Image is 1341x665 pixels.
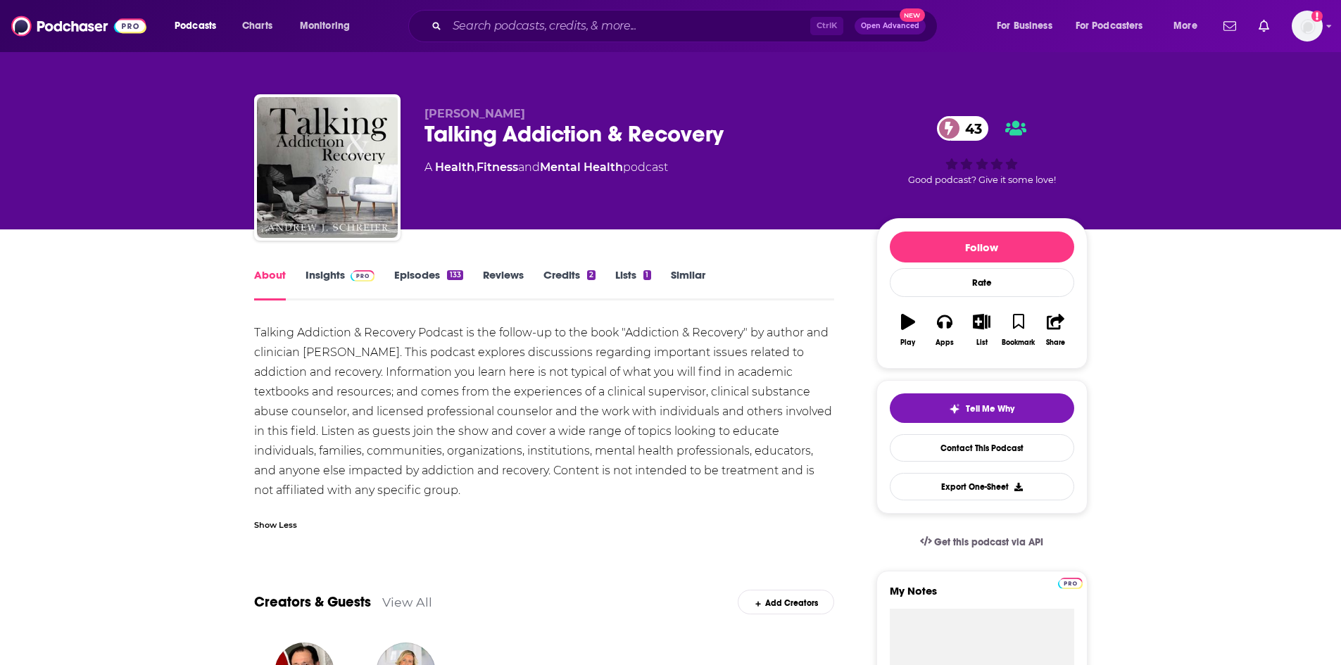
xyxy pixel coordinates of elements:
[855,18,926,34] button: Open AdvancedNew
[937,116,989,141] a: 43
[1002,338,1035,347] div: Bookmark
[300,16,350,36] span: Monitoring
[615,268,650,300] a: Lists1
[435,160,474,174] a: Health
[1058,578,1083,589] img: Podchaser Pro
[1292,11,1323,42] span: Logged in as luilaking
[890,393,1074,423] button: tell me why sparkleTell Me Why
[890,434,1074,462] a: Contact This Podcast
[987,15,1070,37] button: open menu
[382,595,432,609] a: View All
[233,15,281,37] a: Charts
[890,305,926,355] button: Play
[1218,14,1242,38] a: Show notifications dropdown
[643,270,650,280] div: 1
[671,268,705,300] a: Similar
[1173,16,1197,36] span: More
[165,15,234,37] button: open menu
[175,16,216,36] span: Podcasts
[900,8,925,22] span: New
[290,15,368,37] button: open menu
[1037,305,1074,355] button: Share
[861,23,919,30] span: Open Advanced
[890,584,1074,609] label: My Notes
[890,232,1074,262] button: Follow
[518,160,540,174] span: and
[394,268,462,300] a: Episodes133
[1253,14,1275,38] a: Show notifications dropdown
[1076,16,1143,36] span: For Podcasters
[909,525,1055,559] a: Get this podcast via API
[587,270,596,280] div: 2
[1046,338,1065,347] div: Share
[890,268,1074,297] div: Rate
[890,473,1074,500] button: Export One-Sheet
[483,268,524,300] a: Reviews
[966,403,1014,414] span: Tell Me Why
[876,107,1088,194] div: 43Good podcast? Give it some love!
[1066,15,1164,37] button: open menu
[11,13,146,39] img: Podchaser - Follow, Share and Rate Podcasts
[936,338,954,347] div: Apps
[351,270,375,281] img: Podchaser Pro
[1058,576,1083,589] a: Pro website
[540,160,623,174] a: Mental Health
[951,116,989,141] span: 43
[424,159,668,176] div: A podcast
[949,403,960,414] img: tell me why sparkle
[976,338,988,347] div: List
[926,305,963,355] button: Apps
[963,305,1000,355] button: List
[738,590,834,614] div: Add Creators
[810,17,843,35] span: Ctrl K
[477,160,518,174] a: Fitness
[543,268,596,300] a: Credits2
[447,270,462,280] div: 133
[447,15,810,37] input: Search podcasts, credits, & more...
[997,16,1052,36] span: For Business
[1292,11,1323,42] button: Show profile menu
[1311,11,1323,22] svg: Add a profile image
[474,160,477,174] span: ,
[900,338,915,347] div: Play
[254,593,371,611] a: Creators & Guests
[1000,305,1037,355] button: Bookmark
[908,175,1056,185] span: Good podcast? Give it some love!
[1164,15,1215,37] button: open menu
[1292,11,1323,42] img: User Profile
[254,268,286,300] a: About
[306,268,375,300] a: InsightsPodchaser Pro
[257,97,398,238] img: Talking Addiction & Recovery
[254,323,835,500] div: Talking Addiction & Recovery Podcast is the follow-up to the book "Addiction & Recovery" by autho...
[934,536,1043,548] span: Get this podcast via API
[242,16,272,36] span: Charts
[424,107,525,120] span: [PERSON_NAME]
[422,10,951,42] div: Search podcasts, credits, & more...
